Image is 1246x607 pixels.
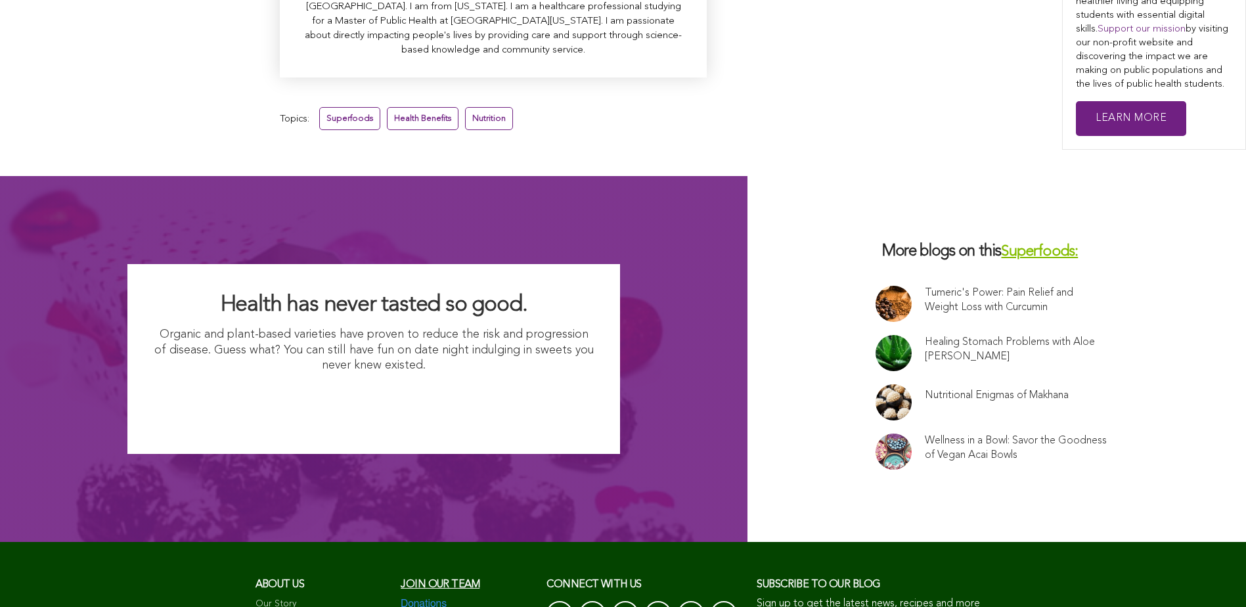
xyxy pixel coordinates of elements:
span: Topics: [280,110,309,128]
a: Health Benefits [387,107,458,130]
h3: Subscribe to our blog [757,575,990,595]
span: CONNECT with us [546,579,642,590]
a: Learn More [1076,101,1186,136]
iframe: Chat Widget [1180,544,1246,607]
a: Tumeric's Power: Pain Relief and Weight Loss with Curcumin [925,286,1107,315]
h3: More blogs on this [876,242,1119,262]
span: About us [256,579,305,590]
a: Join our team [401,579,479,590]
img: I Want Organic Shopping For Less [245,380,503,428]
a: Healing Stomach Problems with Aloe [PERSON_NAME] [925,335,1107,364]
a: Nutrition [465,107,513,130]
a: Superfoods [319,107,380,130]
a: Wellness in a Bowl: Savor the Goodness of Vegan Acai Bowls [925,434,1107,462]
a: Superfoods: [1001,244,1078,259]
h2: Health has never tasted so good. [154,290,594,319]
p: Organic and plant-based varieties have proven to reduce the risk and progression of disease. Gues... [154,327,594,373]
a: Nutritional Enigmas of Makhana [925,388,1069,403]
